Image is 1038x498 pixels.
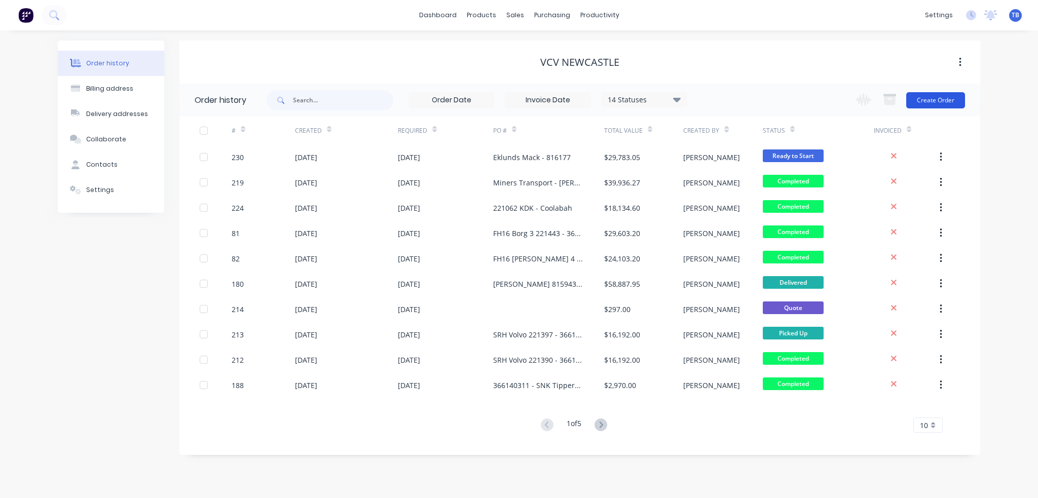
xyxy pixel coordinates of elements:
[493,117,604,144] div: PO #
[493,253,584,264] div: FH16 [PERSON_NAME] 4 - 221449 - 366138392
[763,276,824,289] span: Delivered
[232,203,244,213] div: 224
[575,8,624,23] div: productivity
[295,253,317,264] div: [DATE]
[604,126,643,135] div: Total Value
[604,304,631,315] div: $297.00
[604,253,640,264] div: $24,103.20
[58,177,164,203] button: Settings
[295,203,317,213] div: [DATE]
[232,253,240,264] div: 82
[683,329,740,340] div: [PERSON_NAME]
[1012,11,1019,20] span: TB
[398,203,420,213] div: [DATE]
[906,92,965,108] button: Create Order
[58,101,164,127] button: Delivery addresses
[763,377,824,390] span: Completed
[505,93,590,108] input: Invoice Date
[493,152,571,163] div: Eklunds Mack - 816177
[295,329,317,340] div: [DATE]
[683,304,740,315] div: [PERSON_NAME]
[398,177,420,188] div: [DATE]
[398,126,427,135] div: Required
[763,117,874,144] div: Status
[493,228,584,239] div: FH16 Borg 3 221443 - 366138391
[414,8,462,23] a: dashboard
[86,135,126,144] div: Collaborate
[398,329,420,340] div: [DATE]
[295,228,317,239] div: [DATE]
[295,152,317,163] div: [DATE]
[683,355,740,365] div: [PERSON_NAME]
[232,117,295,144] div: #
[763,200,824,213] span: Completed
[86,109,148,119] div: Delivery addresses
[232,329,244,340] div: 213
[920,8,958,23] div: settings
[58,76,164,101] button: Billing address
[763,126,785,135] div: Status
[493,126,507,135] div: PO #
[293,90,393,110] input: Search...
[501,8,529,23] div: sales
[604,380,636,391] div: $2,970.00
[874,126,902,135] div: Invoiced
[763,352,824,365] span: Completed
[409,93,494,108] input: Order Date
[529,8,575,23] div: purchasing
[763,251,824,263] span: Completed
[295,380,317,391] div: [DATE]
[920,420,928,431] span: 10
[398,228,420,239] div: [DATE]
[493,329,584,340] div: SRH Volvo 221397 - 366141474
[602,94,687,105] div: 14 Statuses
[398,117,493,144] div: Required
[398,355,420,365] div: [DATE]
[295,304,317,315] div: [DATE]
[683,203,740,213] div: [PERSON_NAME]
[567,418,581,433] div: 1 of 5
[683,279,740,289] div: [PERSON_NAME]
[763,301,824,314] span: Quote
[683,126,719,135] div: Created By
[763,175,824,187] span: Completed
[493,380,584,391] div: 366140311 - SNK Tippers 816198
[604,279,640,289] div: $58,887.95
[398,152,420,163] div: [DATE]
[295,279,317,289] div: [DATE]
[604,177,640,188] div: $39,936.27
[398,380,420,391] div: [DATE]
[493,279,584,289] div: [PERSON_NAME] 815943 - 366141255
[86,59,129,68] div: Order history
[195,94,246,106] div: Order history
[232,380,244,391] div: 188
[683,253,740,264] div: [PERSON_NAME]
[493,177,584,188] div: Miners Transport - [PERSON_NAME] 815922
[58,127,164,152] button: Collaborate
[295,177,317,188] div: [DATE]
[58,152,164,177] button: Contacts
[604,117,683,144] div: Total Value
[295,126,322,135] div: Created
[232,177,244,188] div: 219
[604,355,640,365] div: $16,192.00
[398,304,420,315] div: [DATE]
[232,126,236,135] div: #
[86,160,118,169] div: Contacts
[604,203,640,213] div: $18,134.60
[295,117,398,144] div: Created
[683,228,740,239] div: [PERSON_NAME]
[232,279,244,289] div: 180
[763,225,824,238] span: Completed
[58,51,164,76] button: Order history
[763,149,824,162] span: Ready to Start
[604,228,640,239] div: $29,603.20
[462,8,501,23] div: products
[683,380,740,391] div: [PERSON_NAME]
[232,304,244,315] div: 214
[604,329,640,340] div: $16,192.00
[763,327,824,339] span: Picked Up
[398,279,420,289] div: [DATE]
[232,152,244,163] div: 230
[398,253,420,264] div: [DATE]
